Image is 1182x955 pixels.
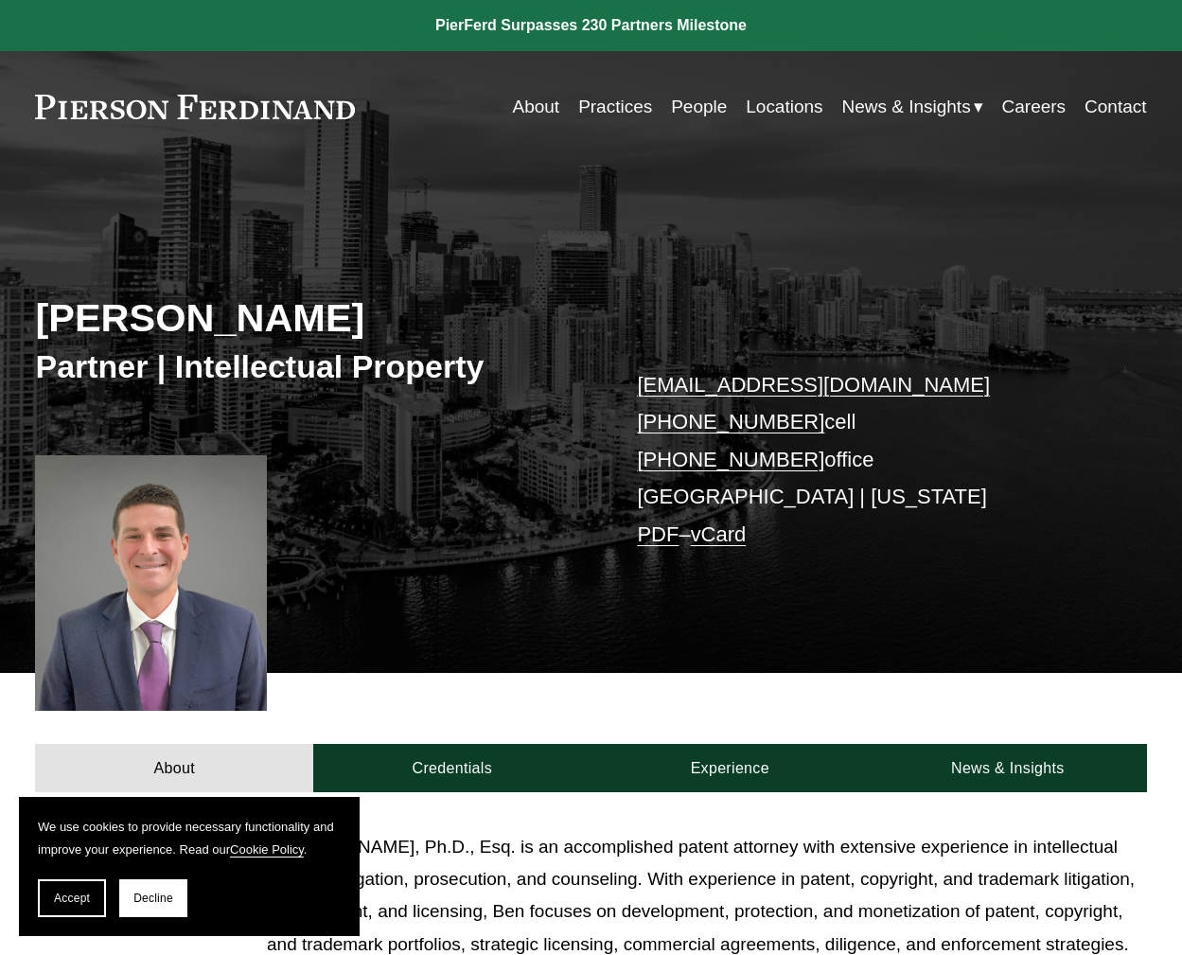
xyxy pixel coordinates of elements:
h3: Partner | Intellectual Property [35,346,591,386]
h2: [PERSON_NAME] [35,294,591,342]
a: Cookie Policy [230,842,304,857]
a: News & Insights [869,744,1147,791]
span: Accept [54,892,90,905]
a: About [35,744,313,791]
a: Careers [1002,89,1067,125]
a: Practices [578,89,652,125]
a: [PHONE_NUMBER] [637,448,824,471]
span: Decline [133,892,173,905]
a: About [513,89,560,125]
a: PDF [637,522,679,546]
button: Decline [119,879,187,917]
a: vCard [691,522,747,546]
span: News & Insights [842,91,971,123]
p: cell office [GEOGRAPHIC_DATA] | [US_STATE] – [637,366,1100,554]
a: Credentials [313,744,591,791]
a: Contact [1085,89,1146,125]
a: folder dropdown [842,89,983,125]
section: Cookie banner [19,797,360,936]
a: Locations [746,89,822,125]
a: Experience [591,744,870,791]
p: We use cookies to provide necessary functionality and improve your experience. Read our . [38,816,341,860]
a: People [671,89,727,125]
button: Accept [38,879,106,917]
a: [PHONE_NUMBER] [637,410,824,433]
a: [EMAIL_ADDRESS][DOMAIN_NAME] [637,373,990,397]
